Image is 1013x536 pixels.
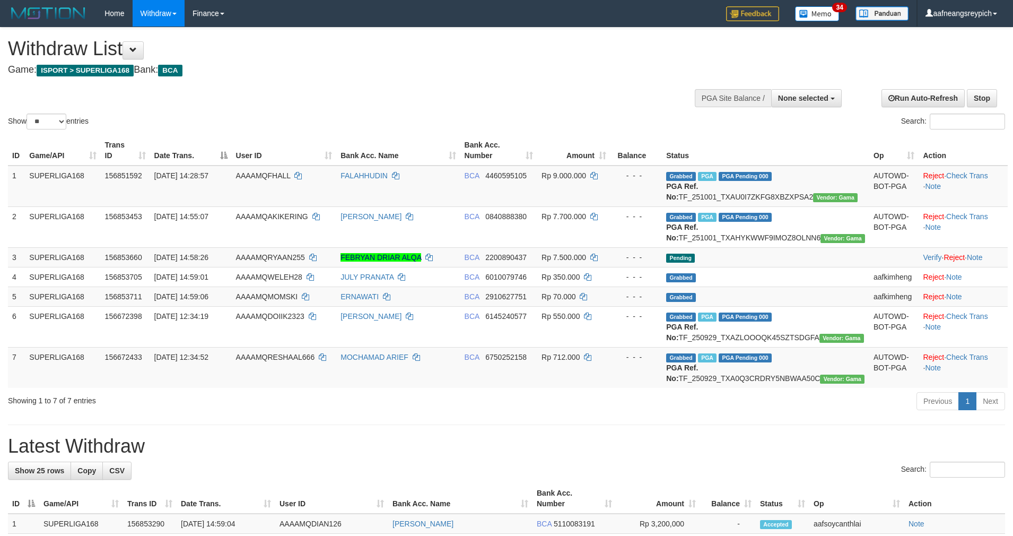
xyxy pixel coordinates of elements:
td: aafsoycanthlai [809,514,904,534]
span: BCA [465,253,479,262]
span: Grabbed [666,213,696,222]
a: Check Trans [946,312,988,321]
span: Pending [666,254,695,263]
span: [DATE] 14:28:57 [154,171,208,180]
td: - [700,514,756,534]
th: Date Trans.: activate to sort column descending [150,135,232,166]
span: [DATE] 14:55:07 [154,212,208,221]
td: · · [919,206,1008,247]
td: aafkimheng [869,287,919,306]
span: BCA [158,65,182,76]
span: Grabbed [666,313,696,322]
a: Reject [923,212,944,221]
a: Reject [944,253,965,262]
th: Status [662,135,869,166]
td: · · [919,347,1008,388]
a: Note [925,323,941,331]
th: Amount: activate to sort column ascending [537,135,610,166]
a: Copy [71,462,103,480]
th: Game/API: activate to sort column ascending [25,135,100,166]
th: Action [919,135,1008,166]
img: MOTION_logo.png [8,5,89,21]
a: Reject [923,292,944,301]
span: AAAAMQWELEH28 [236,273,302,281]
h1: Withdraw List [8,38,665,59]
a: [PERSON_NAME] [392,520,453,528]
th: User ID: activate to sort column ascending [232,135,337,166]
span: PGA Pending [719,353,772,362]
a: MOCHAMAD ARIEF [340,353,408,361]
span: Copy 6010079746 to clipboard [485,273,527,281]
td: AUTOWD-BOT-PGA [869,206,919,247]
span: Copy 4460595105 to clipboard [485,171,527,180]
td: [DATE] 14:59:04 [177,514,275,534]
td: AAAAMQDIAN126 [275,514,388,534]
a: Verify [923,253,941,262]
td: AUTOWD-BOT-PGA [869,347,919,388]
span: Vendor URL: https://trx31.1velocity.biz [820,375,864,384]
span: AAAAMQRESHAAL666 [236,353,315,361]
th: Bank Acc. Number: activate to sort column ascending [460,135,537,166]
span: 156853660 [105,253,142,262]
th: Balance: activate to sort column ascending [700,483,756,514]
input: Search: [930,462,1005,478]
a: [PERSON_NAME] [340,212,401,221]
span: Copy [77,466,96,475]
span: BCA [465,212,479,221]
td: TF_251001_TXAHYKWWF9IMOZ8OLNN6 [662,206,869,247]
a: Note [946,273,962,281]
th: Bank Acc. Name: activate to sort column ascending [388,483,532,514]
span: Rp 9.000.000 [542,171,586,180]
span: AAAAMQRYAAN255 [236,253,305,262]
td: 6 [8,306,25,347]
a: Note [925,182,941,191]
label: Show entries [8,114,89,129]
span: Show 25 rows [15,466,64,475]
a: Note [925,223,941,231]
a: Note [909,520,924,528]
td: 4 [8,267,25,287]
div: Showing 1 to 7 of 7 entries [8,391,414,406]
td: 5 [8,287,25,306]
td: TF_250929_TXAZLOOOQK45SZTSDGFA [662,306,869,347]
td: 3 [8,247,25,267]
span: Copy 6750252158 to clipboard [485,353,527,361]
div: - - - [615,211,658,222]
span: Rp 550.000 [542,312,580,321]
a: Next [976,392,1005,410]
button: None selected [771,89,842,107]
span: [DATE] 12:34:52 [154,353,208,361]
th: Trans ID: activate to sort column ascending [101,135,150,166]
td: · [919,267,1008,287]
span: AAAAMQMOMSKI [236,292,298,301]
span: Marked by aafsoycanthlai [698,213,717,222]
a: Show 25 rows [8,462,71,480]
img: panduan.png [855,6,909,21]
span: Rp 7.700.000 [542,212,586,221]
a: 1 [958,392,976,410]
a: Note [967,253,983,262]
td: AUTOWD-BOT-PGA [869,306,919,347]
span: Vendor URL: https://trx31.1velocity.biz [813,193,858,202]
td: SUPERLIGA168 [25,247,100,267]
span: Marked by aafsoycanthlai [698,172,717,181]
span: BCA [465,312,479,321]
span: Rp 7.500.000 [542,253,586,262]
span: 156672433 [105,353,142,361]
td: · · [919,166,1008,207]
td: 7 [8,347,25,388]
td: AUTOWD-BOT-PGA [869,166,919,207]
th: Game/API: activate to sort column ascending [39,483,123,514]
span: 156851592 [105,171,142,180]
div: - - - [615,272,658,282]
span: [DATE] 14:59:01 [154,273,208,281]
td: SUPERLIGA168 [25,166,100,207]
span: Copy 5110083191 to clipboard [554,520,595,528]
b: PGA Ref. No: [666,223,698,242]
a: Previous [916,392,959,410]
span: PGA Pending [719,313,772,322]
td: TF_251001_TXAU0I7ZKFG8XBZXPSA2 [662,166,869,207]
span: Rp 712.000 [542,353,580,361]
input: Search: [930,114,1005,129]
th: Op: activate to sort column ascending [869,135,919,166]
